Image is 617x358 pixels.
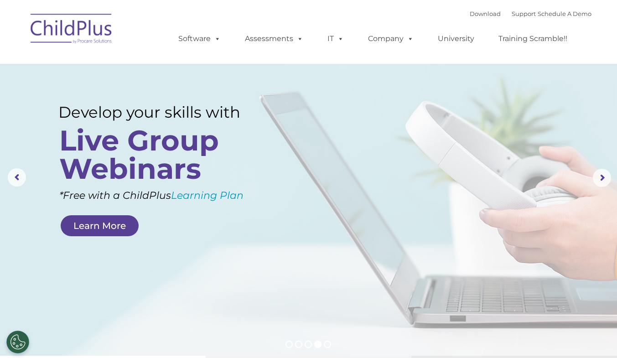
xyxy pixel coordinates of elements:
[429,30,483,48] a: University
[59,187,277,205] rs-layer: *Free with a ChildPlus
[512,10,536,17] a: Support
[59,126,260,183] rs-layer: Live Group Webinars
[58,103,262,121] rs-layer: Develop your skills with
[470,10,501,17] a: Download
[6,331,29,353] button: Cookies Settings
[470,10,591,17] font: |
[359,30,423,48] a: Company
[171,189,244,202] a: Learning Plan
[236,30,312,48] a: Assessments
[169,30,230,48] a: Software
[489,30,576,48] a: Training Scramble!!
[127,98,166,104] span: Phone number
[127,60,155,67] span: Last name
[468,259,617,358] iframe: Chat Widget
[318,30,353,48] a: IT
[61,215,139,236] a: Learn More
[26,7,117,53] img: ChildPlus by Procare Solutions
[538,10,591,17] a: Schedule A Demo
